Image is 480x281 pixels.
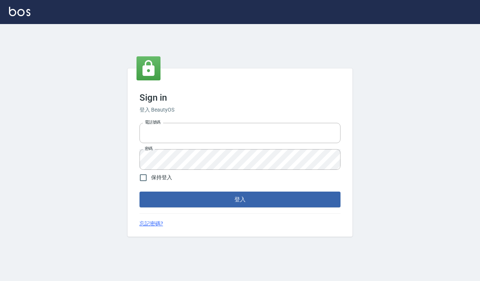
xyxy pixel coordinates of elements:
h6: 登入 BeautyOS [139,106,340,114]
a: 忘記密碼? [139,220,163,228]
img: Logo [9,7,30,16]
label: 電話號碼 [145,119,160,125]
label: 密碼 [145,146,153,151]
span: 保持登入 [151,174,172,181]
h3: Sign in [139,92,340,103]
button: 登入 [139,192,340,207]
